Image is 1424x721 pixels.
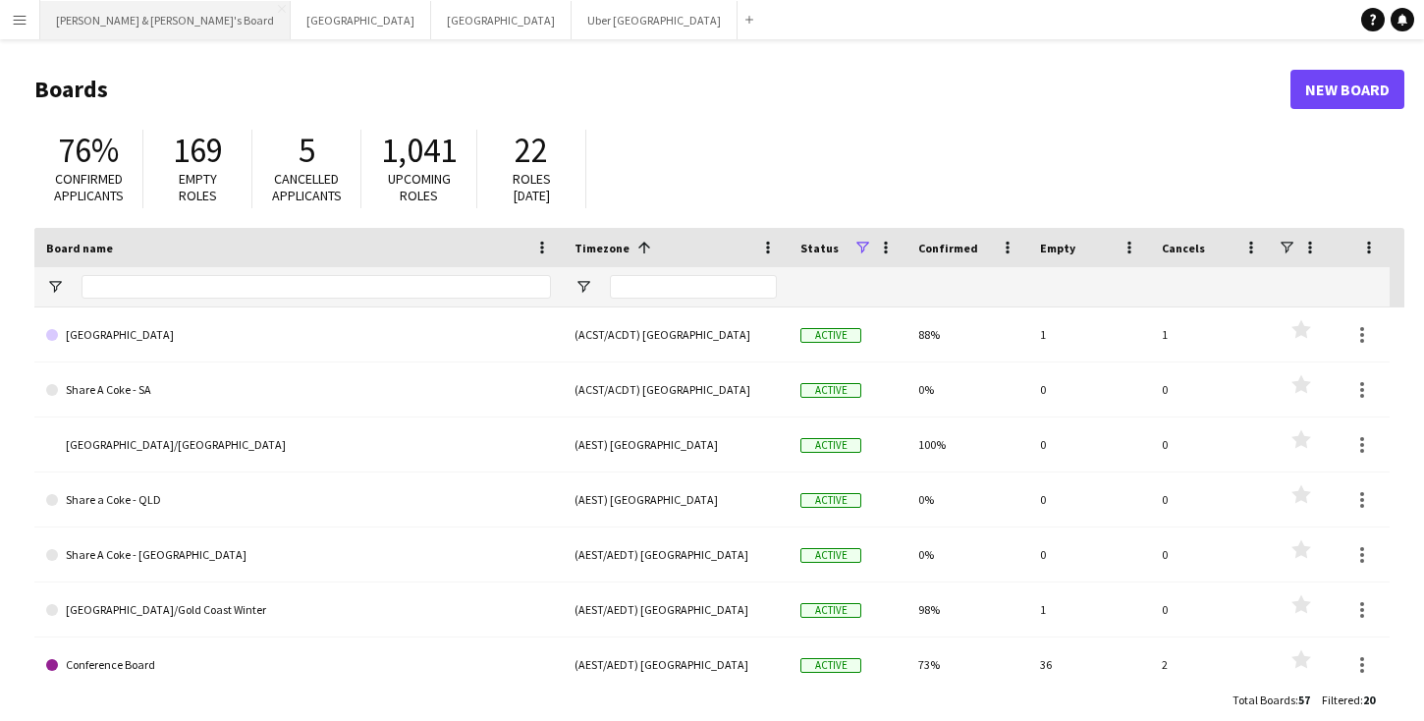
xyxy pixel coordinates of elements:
span: Empty [1040,241,1075,255]
div: (AEST/AEDT) [GEOGRAPHIC_DATA] [563,638,789,692]
span: Filtered [1322,693,1360,707]
input: Timezone Filter Input [610,275,777,299]
div: 2 [1150,638,1272,692]
div: (ACST/ACDT) [GEOGRAPHIC_DATA] [563,307,789,361]
a: Conference Board [46,638,551,693]
span: Active [800,548,861,563]
div: (ACST/ACDT) [GEOGRAPHIC_DATA] [563,362,789,416]
span: Upcoming roles [388,170,451,204]
span: 22 [515,129,548,172]
div: 88% [906,307,1028,361]
button: Uber [GEOGRAPHIC_DATA] [572,1,738,39]
div: 0 [1150,582,1272,637]
div: 0 [1150,362,1272,416]
span: Active [800,603,861,618]
div: 0 [1150,527,1272,582]
span: Cancelled applicants [272,170,342,204]
span: Board name [46,241,113,255]
span: Active [800,438,861,453]
span: 20 [1363,693,1375,707]
span: Confirmed applicants [54,170,124,204]
button: [PERSON_NAME] & [PERSON_NAME]'s Board [40,1,291,39]
div: 1 [1150,307,1272,361]
div: 0 [1028,527,1150,582]
div: (AEST/AEDT) [GEOGRAPHIC_DATA] [563,582,789,637]
div: 1 [1028,307,1150,361]
span: Status [800,241,839,255]
span: Timezone [575,241,630,255]
button: [GEOGRAPHIC_DATA] [291,1,431,39]
span: 76% [58,129,119,172]
div: : [1232,681,1310,719]
div: (AEST/AEDT) [GEOGRAPHIC_DATA] [563,527,789,582]
button: Open Filter Menu [575,278,592,296]
div: 100% [906,417,1028,471]
div: 0% [906,362,1028,416]
div: 0 [1150,417,1272,471]
button: Open Filter Menu [46,278,64,296]
span: 1,041 [381,129,457,172]
div: 36 [1028,638,1150,692]
span: Cancels [1162,241,1205,255]
span: Active [800,493,861,508]
span: 169 [173,129,223,172]
div: 0 [1028,472,1150,527]
span: Roles [DATE] [513,170,551,204]
span: Active [800,328,861,343]
span: Total Boards [1232,693,1295,707]
a: [GEOGRAPHIC_DATA] [46,307,551,362]
div: 0 [1028,362,1150,416]
a: Share A Coke - SA [46,362,551,417]
div: (AEST) [GEOGRAPHIC_DATA] [563,472,789,527]
div: 1 [1028,582,1150,637]
div: 0 [1028,417,1150,471]
div: 0 [1150,472,1272,527]
div: 73% [906,638,1028,692]
div: : [1322,681,1375,719]
button: [GEOGRAPHIC_DATA] [431,1,572,39]
div: 0% [906,472,1028,527]
div: 98% [906,582,1028,637]
h1: Boards [34,75,1290,104]
span: Active [800,383,861,398]
input: Board name Filter Input [82,275,551,299]
div: (AEST) [GEOGRAPHIC_DATA] [563,417,789,471]
a: Share a Coke - QLD [46,472,551,527]
span: Active [800,658,861,673]
span: 57 [1298,693,1310,707]
a: [GEOGRAPHIC_DATA]/[GEOGRAPHIC_DATA] [46,417,551,472]
a: New Board [1290,70,1404,109]
span: 5 [299,129,315,172]
span: Empty roles [179,170,217,204]
div: 0% [906,527,1028,582]
span: Confirmed [918,241,978,255]
a: Share A Coke - [GEOGRAPHIC_DATA] [46,527,551,582]
a: [GEOGRAPHIC_DATA]/Gold Coast Winter [46,582,551,638]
